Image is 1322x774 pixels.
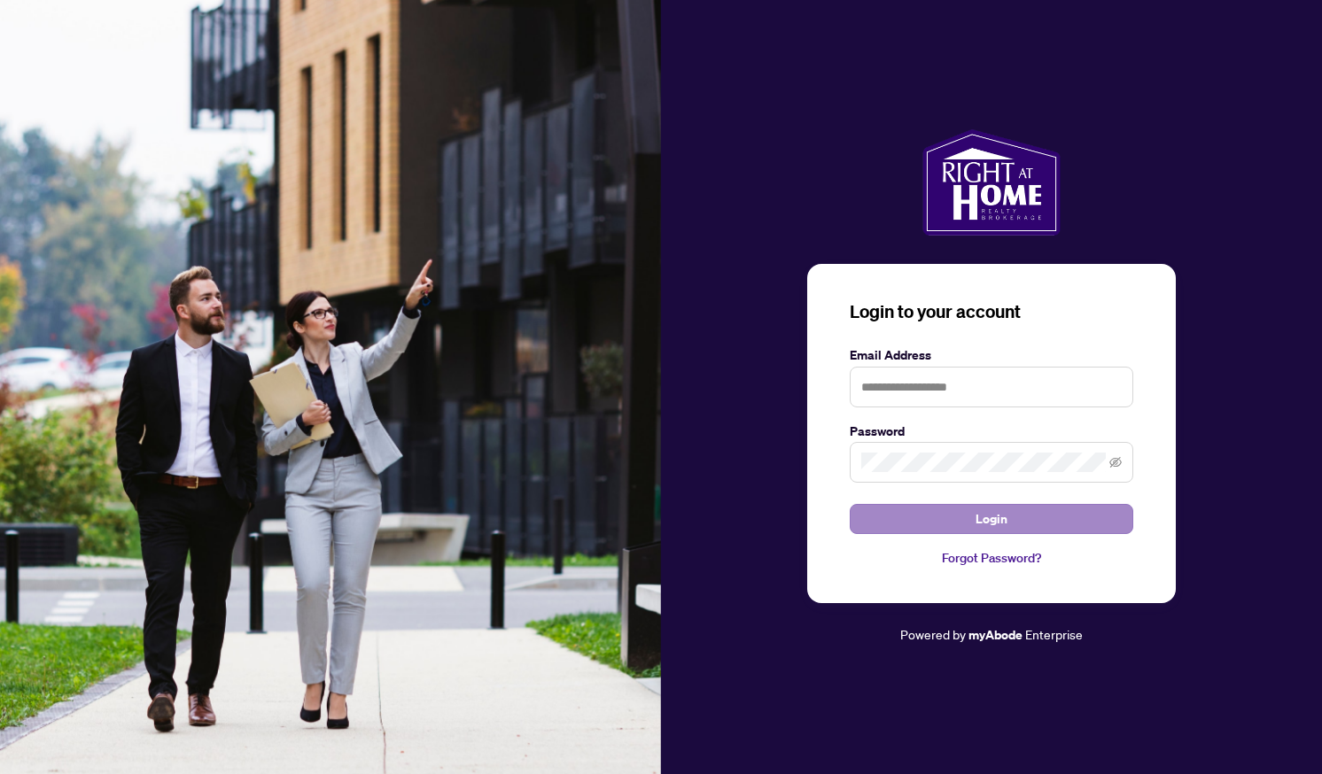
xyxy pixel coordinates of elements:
span: eye-invisible [1109,456,1122,468]
label: Email Address [850,345,1133,365]
img: ma-logo [922,129,1060,236]
span: Enterprise [1025,626,1083,642]
a: Forgot Password? [850,548,1133,568]
button: Login [850,504,1133,534]
span: Login [976,505,1007,533]
h3: Login to your account [850,299,1133,324]
span: Powered by [900,626,966,642]
a: myAbode [968,625,1023,645]
label: Password [850,422,1133,441]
